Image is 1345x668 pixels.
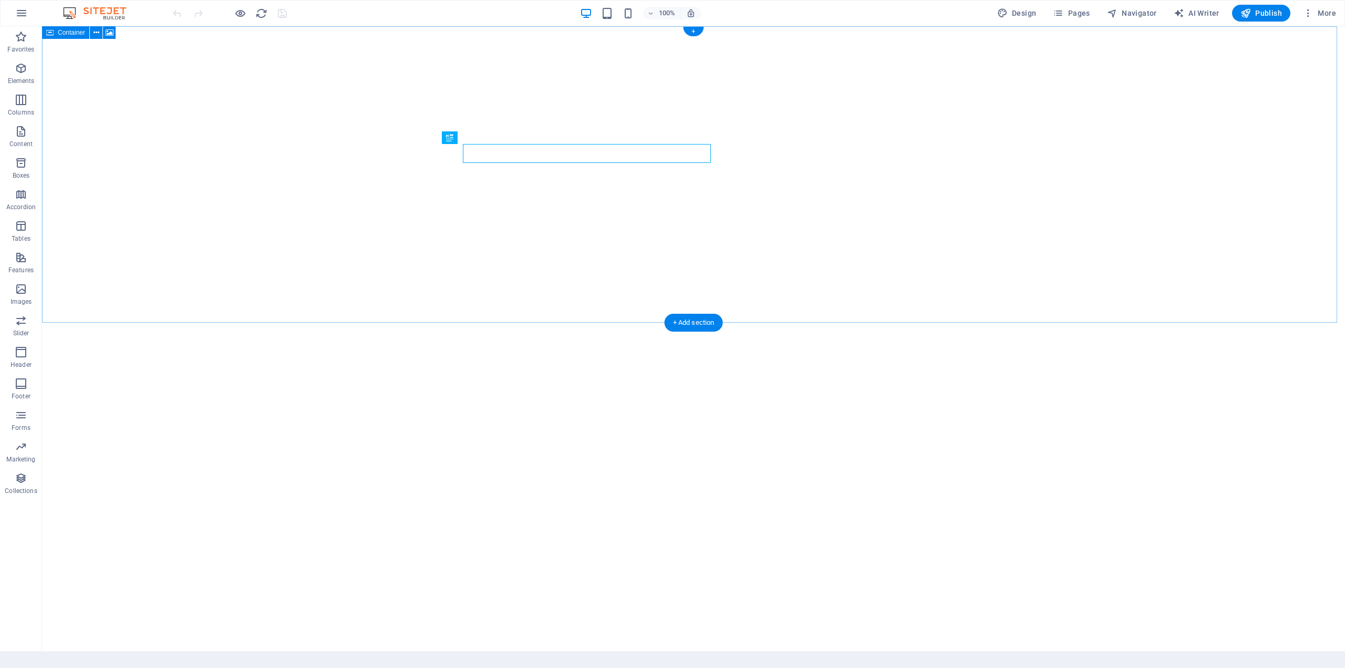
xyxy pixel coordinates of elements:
span: Navigator [1107,8,1157,18]
img: Editor Logo [60,7,139,19]
button: 100% [643,7,680,19]
div: Design (Ctrl+Alt+Y) [993,5,1041,22]
p: Elements [8,77,35,85]
span: Container [58,29,85,36]
div: + [683,27,703,36]
span: Pages [1053,8,1090,18]
p: Forms [12,424,30,432]
button: reload [255,7,267,19]
div: + Add section [665,314,723,332]
p: Columns [8,108,34,117]
h6: 100% [659,7,676,19]
button: Navigator [1103,5,1161,22]
i: On resize automatically adjust zoom level to fit chosen device. [686,8,696,18]
button: Click here to leave preview mode and continue editing [234,7,246,19]
p: Slider [13,329,29,337]
p: Boxes [13,171,30,180]
p: Content [9,140,33,148]
span: Design [997,8,1037,18]
p: Favorites [7,45,34,54]
i: Reload page [255,7,267,19]
button: Pages [1049,5,1094,22]
span: AI Writer [1174,8,1219,18]
button: Design [993,5,1041,22]
p: Tables [12,234,30,243]
p: Collections [5,487,37,495]
p: Footer [12,392,30,400]
p: Images [11,297,32,306]
p: Marketing [6,455,35,464]
span: Publish [1240,8,1282,18]
button: Publish [1232,5,1290,22]
p: Features [8,266,34,274]
p: Header [11,361,32,369]
span: More [1303,8,1336,18]
button: More [1299,5,1340,22]
p: Accordion [6,203,36,211]
button: AI Writer [1170,5,1224,22]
